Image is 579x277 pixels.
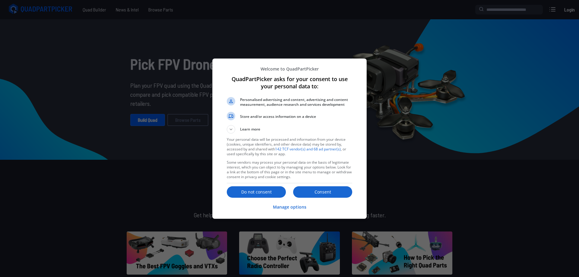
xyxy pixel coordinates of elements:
[293,186,352,198] button: Consent
[227,66,352,72] p: Welcome to QuadPartPicker
[240,127,260,134] span: Learn more
[293,189,352,195] p: Consent
[273,204,306,210] p: Manage options
[275,146,341,152] a: 142 TCF vendor(s) and 68 ad partner(s)
[212,58,367,219] div: QuadPartPicker asks for your consent to use your personal data to:
[227,137,352,156] p: Your personal data will be processed and information from your device (cookies, unique identifier...
[240,97,352,107] span: Personalised advertising and content, advertising and content measurement, audience research and ...
[240,114,352,119] span: Store and/or access information on a device
[227,160,352,179] p: Some vendors may process your personal data on the basis of legitimate interest, which you can ob...
[227,125,352,134] button: Learn more
[227,75,352,90] h1: QuadPartPicker asks for your consent to use your personal data to:
[227,189,286,195] p: Do not consent
[227,186,286,198] button: Do not consent
[273,201,306,214] button: Manage options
